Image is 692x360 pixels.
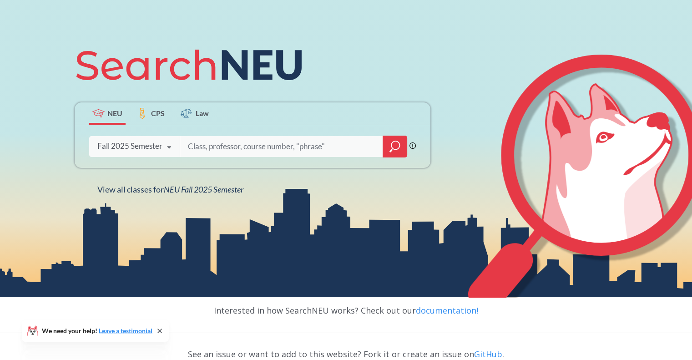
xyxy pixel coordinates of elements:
div: magnifying glass [383,136,407,157]
span: Law [196,108,209,118]
span: NEU Fall 2025 Semester [164,184,243,194]
span: View all classes for [97,184,243,194]
a: documentation! [416,305,478,316]
svg: magnifying glass [389,140,400,153]
a: GitHub [474,349,502,360]
div: Fall 2025 Semester [97,141,162,151]
span: CPS [151,108,165,118]
span: NEU [107,108,122,118]
input: Class, professor, course number, "phrase" [187,137,376,156]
